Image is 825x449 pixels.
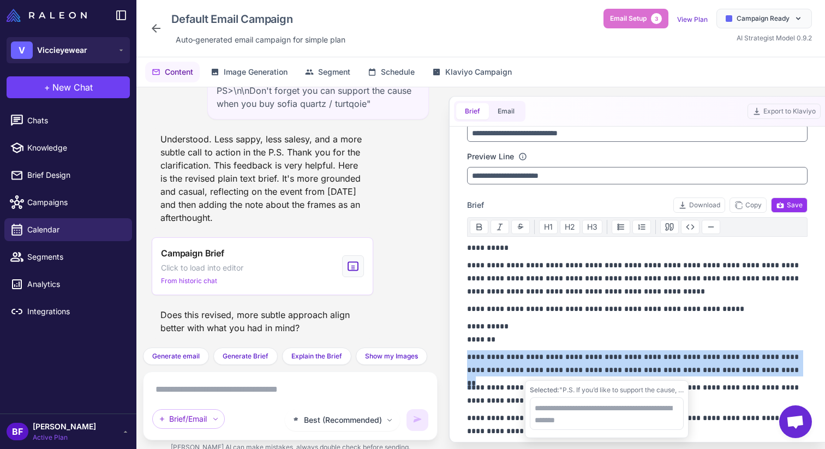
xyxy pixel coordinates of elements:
[152,128,373,229] div: Understood. Less sappy, less salesy, and a more subtle call to action in the P.S. Thank you for t...
[4,136,132,159] a: Knowledge
[4,109,132,132] a: Chats
[176,34,345,46] span: Auto‑generated email campaign for simple plan
[33,421,96,433] span: [PERSON_NAME]
[365,351,418,361] span: Show my Images
[27,196,123,208] span: Campaigns
[298,62,357,82] button: Segment
[152,409,225,429] div: Brief/Email
[4,246,132,268] a: Segments
[734,200,762,210] span: Copy
[213,348,278,365] button: Generate Brief
[582,220,602,234] button: H3
[467,199,484,211] span: Brief
[285,409,400,431] button: Best (Recommended)
[489,103,523,119] button: Email
[771,197,808,213] button: Save
[167,9,350,29] div: Click to edit campaign name
[27,142,123,154] span: Knowledge
[651,13,662,24] span: 3
[603,9,668,28] button: Email Setup3
[161,247,224,260] span: Campaign Brief
[52,81,93,94] span: New Chat
[539,220,558,234] button: H1
[304,414,382,426] span: Best (Recommended)
[27,251,123,263] span: Segments
[381,66,415,78] span: Schedule
[7,423,28,440] div: BF
[44,81,50,94] span: +
[27,306,123,318] span: Integrations
[779,405,812,438] div: Open chat
[673,197,725,213] button: Download
[456,103,489,119] button: Brief
[33,433,96,442] span: Active Plan
[145,62,200,82] button: Content
[4,164,132,187] a: Brief Design
[560,220,580,234] button: H2
[165,66,193,78] span: Content
[356,348,427,365] button: Show my Images
[27,278,123,290] span: Analytics
[37,44,87,56] span: Viccieyewear
[223,351,268,361] span: Generate Brief
[426,62,518,82] button: Klaviyo Campaign
[152,351,200,361] span: Generate email
[282,348,351,365] button: Explain the Brief
[161,276,217,286] span: From historic chat
[467,151,514,163] label: Preview Line
[730,197,767,213] button: Copy
[7,9,87,22] img: Raleon Logo
[11,41,33,59] div: V
[737,34,812,42] span: AI Strategist Model 0.9.2
[4,218,132,241] a: Calendar
[224,66,288,78] span: Image Generation
[530,385,684,395] div: "P.S. If you’d like to support the cause, [PERSON_NAME] is donating to The Pink Agenda for every ...
[4,300,132,323] a: Integrations
[4,191,132,214] a: Campaigns
[27,169,123,181] span: Brief Design
[737,14,790,23] span: Campaign Ready
[7,76,130,98] button: +New Chat
[7,9,91,22] a: Raleon Logo
[610,14,647,23] span: Email Setup
[7,37,130,63] button: VViccieyewear
[677,15,708,23] a: View Plan
[143,348,209,365] button: Generate email
[361,62,421,82] button: Schedule
[530,386,559,394] span: Selected:
[27,115,123,127] span: Chats
[161,262,243,274] span: Click to load into editor
[445,66,512,78] span: Klaviyo Campaign
[748,104,821,119] button: Export to Klaviyo
[152,304,373,339] div: Does this revised, more subtle approach align better with what you had in mind?
[776,200,803,210] span: Save
[171,32,350,48] div: Click to edit description
[204,62,294,82] button: Image Generation
[318,66,350,78] span: Segment
[27,224,123,236] span: Calendar
[291,351,342,361] span: Explain the Brief
[4,273,132,296] a: Analytics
